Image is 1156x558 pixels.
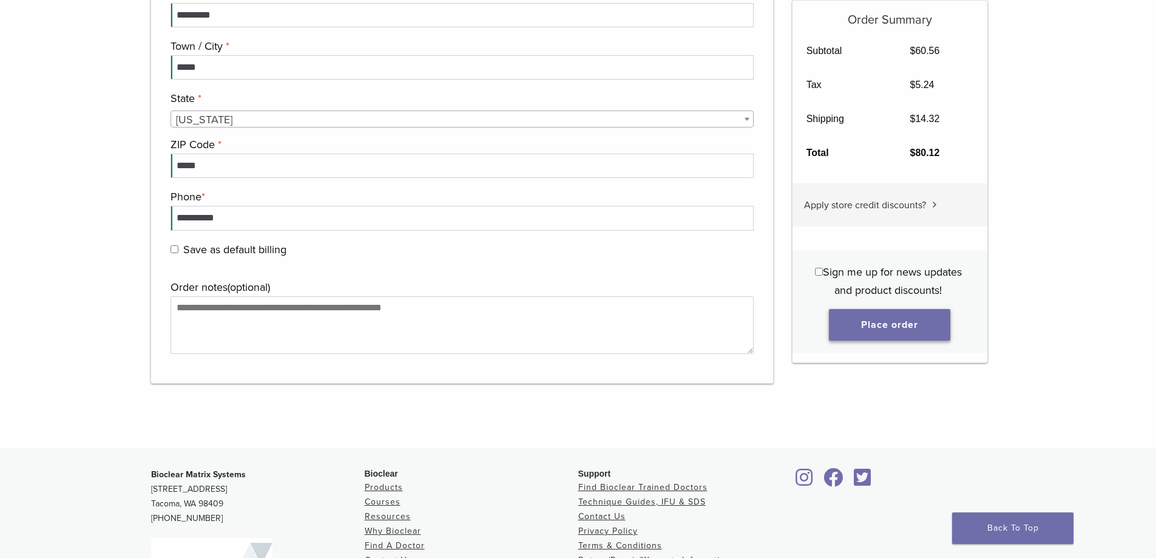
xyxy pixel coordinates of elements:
button: Place order [829,309,950,341]
span: Sign me up for news updates and product discounts! [823,265,962,297]
a: Find Bioclear Trained Doctors [578,482,708,492]
th: Tax [793,68,896,102]
a: Terms & Conditions [578,540,662,551]
a: Technique Guides, IFU & SDS [578,497,706,507]
th: Subtotal [793,34,896,68]
a: Why Bioclear [365,526,421,536]
span: Apply store credit discounts? [804,199,926,211]
a: Products [365,482,403,492]
th: Total [793,136,896,170]
bdi: 5.24 [910,80,934,90]
a: Privacy Policy [578,526,638,536]
a: Courses [365,497,401,507]
a: Contact Us [578,511,626,522]
h5: Order Summary [793,1,987,27]
span: Bioclear [365,469,398,478]
bdi: 80.12 [910,148,939,158]
span: $ [910,114,915,124]
label: State [171,89,751,107]
span: Support [578,469,611,478]
span: $ [910,148,915,158]
a: Bioclear [850,475,876,488]
a: Find A Doctor [365,540,425,551]
label: Order notes [171,278,751,296]
span: (optional) [228,281,270,294]
a: Resources [365,511,411,522]
span: $ [910,80,915,90]
label: Phone [171,188,751,206]
label: Town / City [171,37,751,55]
input: Sign me up for news updates and product discounts! [815,268,823,276]
a: Bioclear [820,475,848,488]
bdi: 14.32 [910,114,939,124]
p: [STREET_ADDRESS] Tacoma, WA 98409 [PHONE_NUMBER] [151,468,365,526]
img: caret.svg [932,202,937,208]
a: Back To Top [952,512,1073,544]
span: State [171,111,754,128]
strong: Bioclear Matrix Systems [151,469,246,480]
label: ZIP Code [171,135,751,154]
th: Shipping [793,102,896,136]
span: Nebraska [171,111,754,128]
a: Bioclear [792,475,817,488]
input: Save as default billing [171,245,178,253]
span: $ [910,46,915,56]
bdi: 60.56 [910,46,939,56]
label: Save as default billing [171,240,751,259]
